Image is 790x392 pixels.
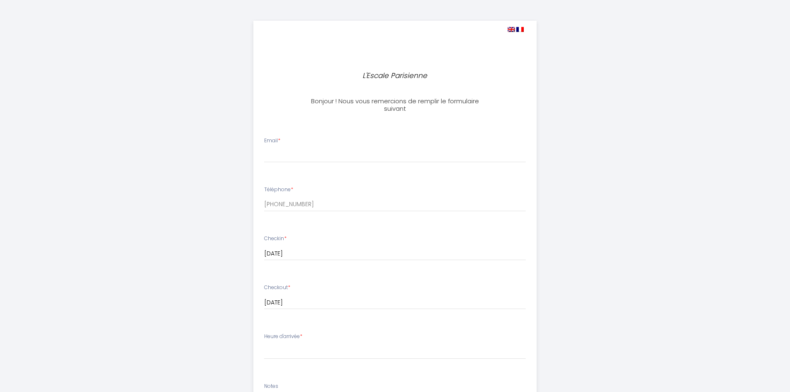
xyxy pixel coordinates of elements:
p: L'Escale Parisienne [306,70,484,81]
img: fr.png [516,27,524,32]
label: Heure d'arrivée [264,333,302,341]
label: Checkin [264,235,287,243]
label: Téléphone [264,186,293,194]
label: Checkout [264,284,290,292]
label: Notes [264,382,278,390]
h3: Bonjour ! Nous vous remercions de remplir le formulaire suivant [303,97,487,112]
img: en.png [508,27,515,32]
label: Email [264,137,280,145]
